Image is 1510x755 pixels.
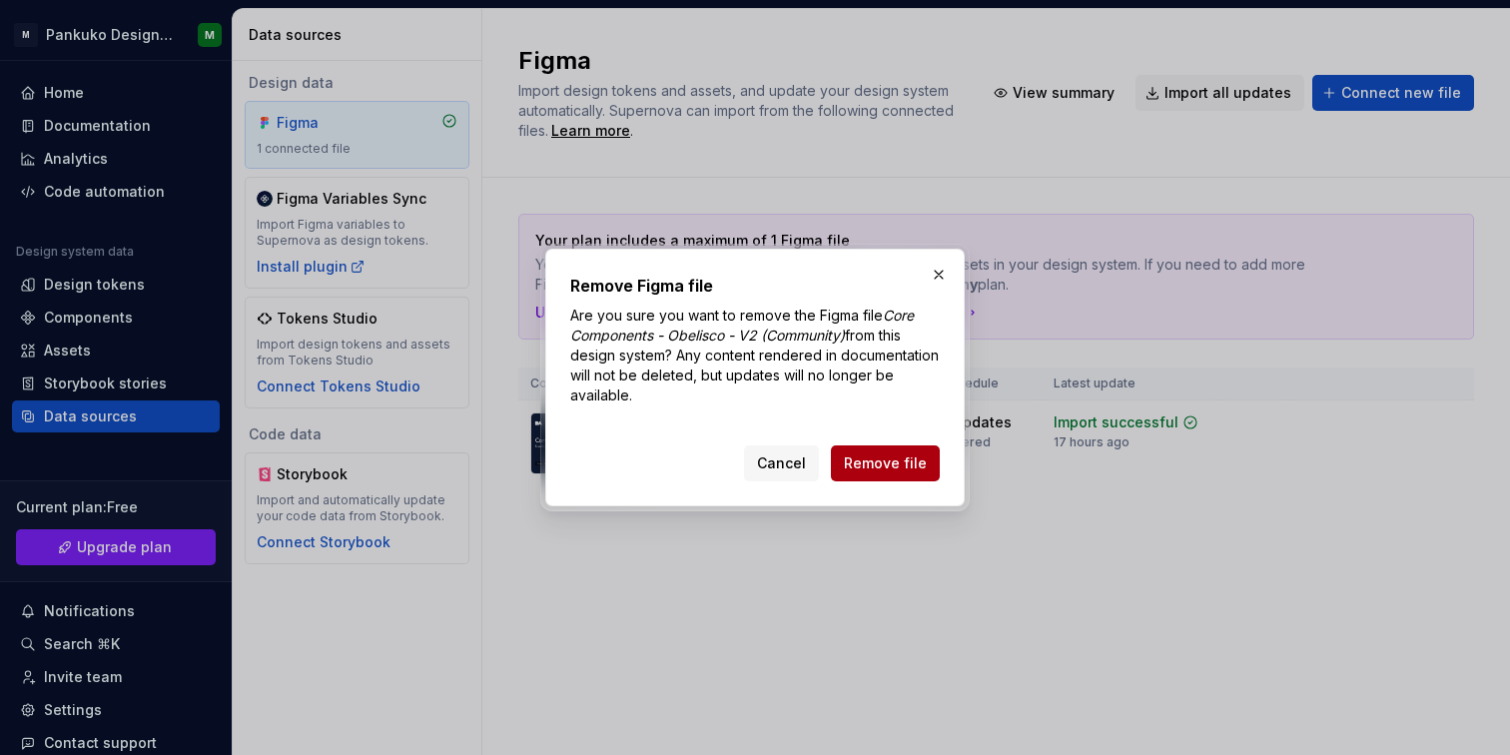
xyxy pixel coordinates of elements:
[757,453,806,473] span: Cancel
[744,445,819,481] button: Cancel
[831,445,940,481] button: Remove file
[570,306,940,405] p: Are you sure you want to remove the Figma file from this design system? Any content rendered in d...
[570,274,940,298] h2: Remove Figma file
[844,453,927,473] span: Remove file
